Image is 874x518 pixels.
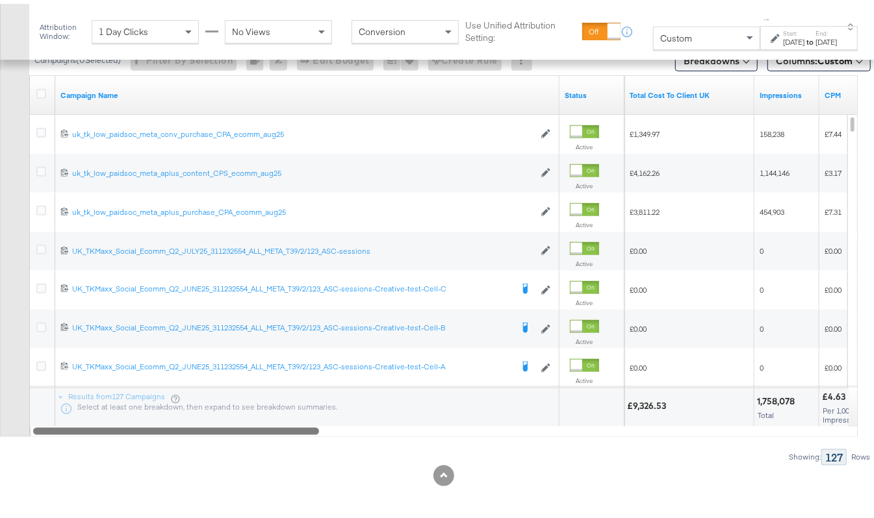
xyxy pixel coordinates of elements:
[851,449,871,458] div: Rows
[359,22,405,34] span: Conversion
[760,359,764,369] span: 0
[660,29,692,40] span: Custom
[72,242,534,253] a: UK_TKMaxx_Social_Ecomm_Q2_JULY25_311232554_ALL_META_T39/2/123_ASC-sessions
[99,22,148,34] span: 1 Day Clicks
[823,402,866,421] span: Per 1,000 Impressions
[825,164,842,174] span: £3.17
[825,125,842,135] span: £7.44
[565,86,619,97] a: Shows the current state of your Ad Campaign.
[825,203,842,213] span: £7.31
[570,373,599,381] label: Active
[758,406,774,416] span: Total
[630,359,647,369] span: £0.00
[570,256,599,264] label: Active
[570,334,599,342] label: Active
[72,319,511,332] a: UK_TKMaxx_Social_Ecomm_Q2_JUNE25_311232554_ALL_META_T39/2/123_ASC-sessions-Creative-test-Cell-B
[816,25,838,34] label: End:
[767,47,871,68] button: Columns:Custom
[246,46,270,67] div: 0
[72,164,534,175] a: uk_tk_low_paidsoc_meta_aplus_content_CPS_ecomm_aug25
[630,320,647,330] span: £0.00
[570,178,599,186] label: Active
[72,358,511,368] div: UK_TKMaxx_Social_Ecomm_Q2_JUNE25_311232554_ALL_META_T39/2/123_ASC-sessions-Creative-test-Cell-A
[570,139,599,147] label: Active
[627,396,670,408] div: £9,326.53
[776,51,853,64] span: Columns:
[72,358,511,371] a: UK_TKMaxx_Social_Ecomm_Q2_JUNE25_311232554_ALL_META_T39/2/123_ASC-sessions-Creative-test-Cell-A
[817,51,853,63] span: Custom
[72,125,534,136] a: uk_tk_low_paidsoc_meta_conv_purchase_CPA_ecomm_aug25
[630,242,647,252] span: £0.00
[72,319,511,329] div: UK_TKMaxx_Social_Ecomm_Q2_JUNE25_311232554_ALL_META_T39/2/123_ASC-sessions-Creative-test-Cell-B
[72,280,511,290] div: UK_TKMaxx_Social_Ecomm_Q2_JUNE25_311232554_ALL_META_T39/2/123_ASC-sessions-Creative-test-Cell-C
[72,280,511,293] a: UK_TKMaxx_Social_Ecomm_Q2_JUNE25_311232554_ALL_META_T39/2/123_ASC-sessions-Creative-test-Cell-C
[630,281,647,291] span: £0.00
[34,51,121,62] div: Campaigns ( 0 Selected)
[760,281,764,291] span: 0
[630,86,749,97] a: Total Cost To Client
[825,320,842,330] span: £0.00
[784,33,805,43] div: [DATE]
[39,19,85,37] div: Attribution Window:
[675,47,758,68] button: Breakdowns
[232,22,270,34] span: No Views
[822,387,849,399] div: £4.63
[821,445,847,462] div: 127
[760,203,784,213] span: 454,903
[630,164,660,174] span: £4,162.26
[60,86,554,97] a: Your campaign name.
[760,125,784,135] span: 158,238
[762,14,774,18] span: ↑
[760,320,764,330] span: 0
[784,25,805,34] label: Start:
[760,164,790,174] span: 1,144,146
[465,16,577,40] label: Use Unified Attribution Setting:
[72,203,534,214] a: uk_tk_low_paidsoc_meta_aplus_purchase_CPA_ecomm_aug25
[757,391,799,404] div: 1,758,078
[805,33,816,43] strong: to
[825,281,842,291] span: £0.00
[788,449,821,458] div: Showing:
[816,33,838,43] div: [DATE]
[570,217,599,225] label: Active
[630,203,660,213] span: £3,811.22
[760,242,764,252] span: 0
[825,242,842,252] span: £0.00
[570,295,599,303] label: Active
[760,86,814,97] a: The number of times your ad was served. On mobile apps an ad is counted as served the first time ...
[630,125,660,135] span: £1,349.97
[825,359,842,369] span: £0.00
